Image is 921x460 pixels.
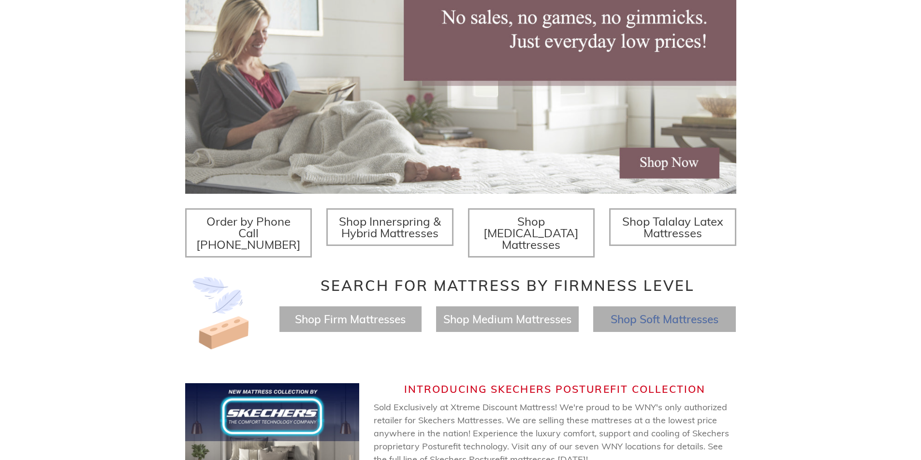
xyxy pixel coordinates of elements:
a: Shop Talalay Latex Mattresses [609,208,736,246]
span: Shop Talalay Latex Mattresses [622,214,723,240]
img: Image-of-brick- and-feather-representing-firm-and-soft-feel [185,277,258,349]
span: Shop [MEDICAL_DATA] Mattresses [483,214,579,252]
a: Shop Innerspring & Hybrid Mattresses [326,208,453,246]
a: Shop Medium Mattresses [443,312,571,326]
span: Order by Phone Call [PHONE_NUMBER] [196,214,301,252]
span: Search for Mattress by Firmness Level [321,276,695,295]
a: Shop Firm Mattresses [295,312,406,326]
a: Shop Soft Mattresses [611,312,718,326]
a: Shop [MEDICAL_DATA] Mattresses [468,208,595,258]
span: Shop Innerspring & Hybrid Mattresses [339,214,441,240]
span: Introducing Skechers Posturefit Collection [404,383,705,395]
a: Order by Phone Call [PHONE_NUMBER] [185,208,312,258]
